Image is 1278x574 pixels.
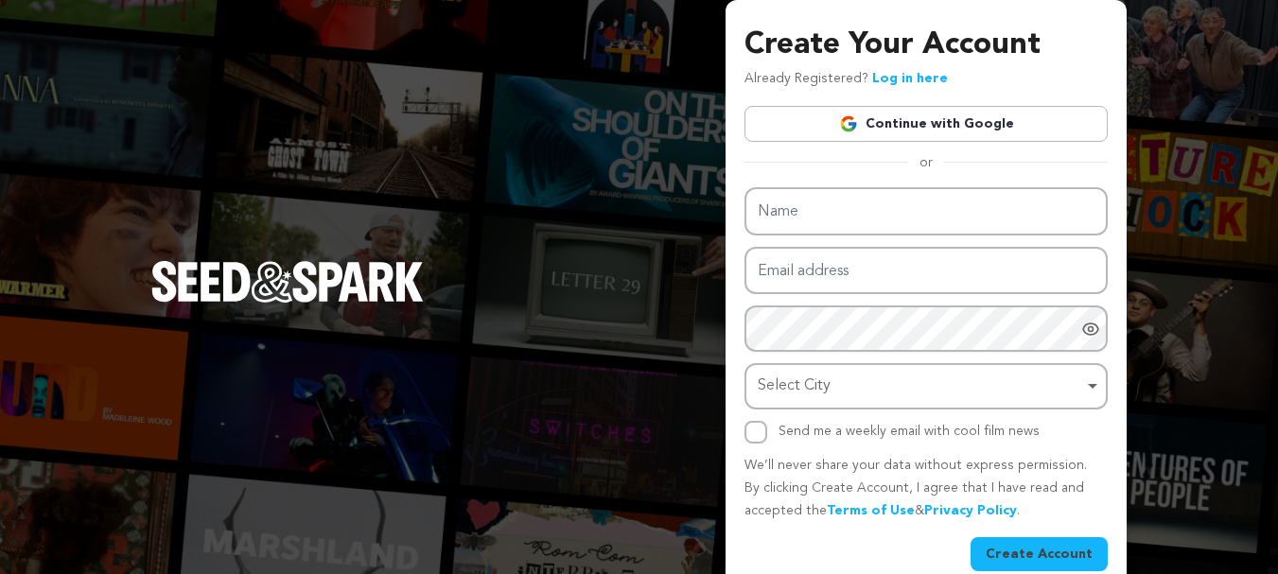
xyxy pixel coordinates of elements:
h3: Create Your Account [744,23,1108,68]
a: Seed&Spark Homepage [151,261,424,340]
input: Email address [744,247,1108,295]
a: Privacy Policy [924,504,1017,517]
a: Log in here [872,72,948,85]
input: Name [744,187,1108,235]
a: Terms of Use [827,504,915,517]
a: Continue with Google [744,106,1108,142]
div: Select City [758,373,1083,400]
button: Create Account [971,537,1108,571]
label: Send me a weekly email with cool film news [779,425,1040,438]
img: Seed&Spark Logo [151,261,424,303]
img: Google logo [839,114,858,133]
a: Show password as plain text. Warning: this will display your password on the screen. [1081,320,1100,339]
p: We’ll never share your data without express permission. By clicking Create Account, I agree that ... [744,455,1108,522]
span: or [908,153,944,172]
p: Already Registered? [744,68,948,91]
